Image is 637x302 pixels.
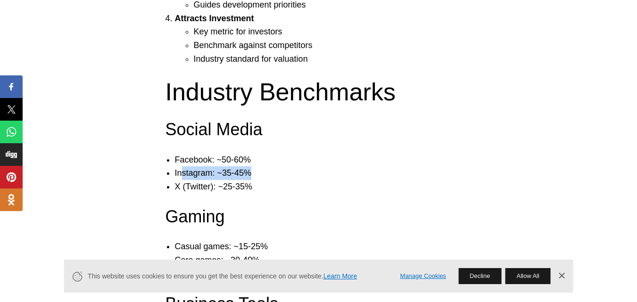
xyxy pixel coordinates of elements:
a: Manage Cookies [400,271,447,281]
button: Decline [458,268,501,284]
li: Benchmark against competitors [194,39,481,52]
li: Industry standard for valuation [194,52,481,66]
h3: Social Media [165,118,472,141]
li: X (Twitter): ~25-35% [175,180,481,194]
span: This website uses cookies to ensure you get the best experience on our website. [88,271,387,281]
li: Core games: ~30-40% [175,253,481,267]
li: Facebook: ~50-60% [175,153,481,167]
strong: Attracts Investment [175,14,254,23]
li: Key metric for investors [194,25,481,39]
h2: Industry Benchmarks [165,77,472,106]
svg: Cookie Icon [71,270,83,282]
li: Instagram: ~35-45% [175,166,481,180]
button: Allow All [505,268,550,284]
li: Casual games: ~15-25% [175,240,481,253]
a: Dismiss Banner [554,269,569,283]
a: Learn More [323,272,357,280]
h3: Gaming [165,205,472,229]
